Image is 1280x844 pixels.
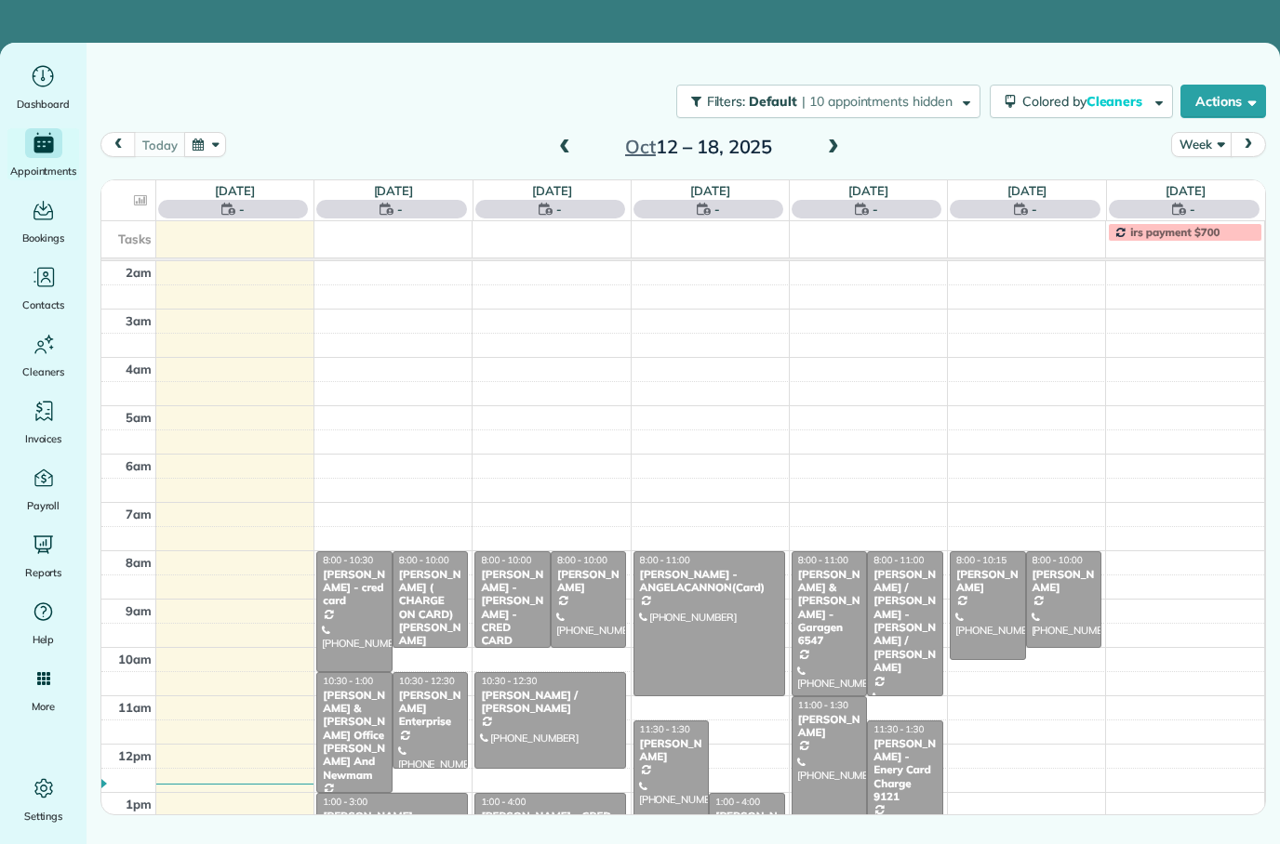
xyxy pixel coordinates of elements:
[1190,200,1195,218] span: -
[798,554,848,566] span: 8:00 - 11:00
[556,568,621,595] div: [PERSON_NAME]
[7,61,79,113] a: Dashboard
[397,200,403,218] span: -
[126,507,152,521] span: 7am
[7,128,79,180] a: Appointments
[32,697,55,716] span: More
[323,675,373,687] span: 10:30 - 1:00
[873,200,878,218] span: -
[17,95,70,113] span: Dashboard
[7,195,79,247] a: Bookings
[1007,183,1047,198] a: [DATE]
[481,796,526,808] span: 1:00 - 4:00
[797,568,862,648] div: [PERSON_NAME] & [PERSON_NAME] - Garagen 6547
[990,85,1173,118] button: Colored byCleaners
[22,229,65,247] span: Bookings
[239,200,245,218] span: -
[398,689,463,729] div: [PERSON_NAME] Enterprise
[802,93,953,110] span: | 10 appointments hidden
[126,555,152,570] span: 8am
[7,773,79,825] a: Settings
[126,410,152,425] span: 5am
[640,554,690,566] span: 8:00 - 11:00
[118,700,152,715] span: 11am
[322,568,387,608] div: [PERSON_NAME] - cred card
[7,530,79,582] a: Reports
[798,699,848,711] span: 11:00 - 1:30
[639,568,780,595] div: [PERSON_NAME] - ANGELACANNON(Card)
[22,363,64,381] span: Cleaners
[1130,225,1220,239] span: irs payment $700
[873,554,924,566] span: 8:00 - 11:00
[7,329,79,381] a: Cleaners
[33,630,55,649] span: Help
[848,183,888,198] a: [DATE]
[1171,132,1232,157] button: Week
[481,675,537,687] span: 10:30 - 12:30
[323,554,373,566] span: 8:00 - 10:30
[1032,568,1097,595] div: [PERSON_NAME]
[640,723,690,735] span: 11:30 - 1:30
[126,797,152,811] span: 1pm
[1032,200,1037,218] span: -
[322,689,387,783] div: [PERSON_NAME] & [PERSON_NAME] Office [PERSON_NAME] And Newmam
[27,496,60,515] span: Payroll
[7,597,79,649] a: Help
[749,93,798,110] span: Default
[1231,132,1266,157] button: next
[480,568,545,648] div: [PERSON_NAME] -[PERSON_NAME] - CRED CARD
[1033,554,1083,566] span: 8:00 - 10:00
[556,200,562,218] span: -
[873,723,924,735] span: 11:30 - 1:30
[797,713,862,740] div: [PERSON_NAME]
[399,675,455,687] span: 10:30 - 12:30
[667,85,980,118] a: Filters: Default | 10 appointments hidden
[7,396,79,448] a: Invoices
[100,132,136,157] button: prev
[625,135,656,158] span: Oct
[582,137,815,157] h2: 12 – 18, 2025
[639,737,704,764] div: [PERSON_NAME]
[398,568,463,648] div: [PERSON_NAME] ( CHARGE ON CARD) [PERSON_NAME]
[481,554,531,566] span: 8:00 - 10:00
[118,748,152,763] span: 12pm
[25,563,62,582] span: Reports
[1180,85,1266,118] button: Actions
[134,132,185,157] button: today
[126,362,152,376] span: 4am
[323,796,367,808] span: 1:00 - 3:00
[955,568,1020,595] div: [PERSON_NAME]
[1166,183,1206,198] a: [DATE]
[1022,93,1149,110] span: Colored by
[532,183,572,198] a: [DATE]
[714,810,780,837] div: [PERSON_NAME]
[22,296,64,314] span: Contacts
[25,429,62,448] span: Invoices
[873,568,938,675] div: [PERSON_NAME] / [PERSON_NAME] - [PERSON_NAME] / [PERSON_NAME]
[322,810,462,823] div: [PERSON_NAME]
[399,554,449,566] span: 8:00 - 10:00
[690,183,730,198] a: [DATE]
[118,652,152,666] span: 10am
[557,554,607,566] span: 8:00 - 10:00
[676,85,980,118] button: Filters: Default | 10 appointments hidden
[714,200,720,218] span: -
[480,689,620,716] div: [PERSON_NAME] / [PERSON_NAME]
[126,603,152,618] span: 9am
[7,463,79,515] a: Payroll
[374,183,414,198] a: [DATE]
[126,313,152,328] span: 3am
[715,796,760,808] span: 1:00 - 4:00
[215,183,255,198] a: [DATE]
[126,265,152,280] span: 2am
[873,737,938,804] div: [PERSON_NAME] - Enery Card Charge 9121
[956,554,1007,566] span: 8:00 - 10:15
[10,162,77,180] span: Appointments
[480,810,620,837] div: [PERSON_NAME] - CRED CARD
[1087,93,1146,110] span: Cleaners
[707,93,746,110] span: Filters:
[24,807,63,825] span: Settings
[7,262,79,314] a: Contacts
[126,458,152,473] span: 6am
